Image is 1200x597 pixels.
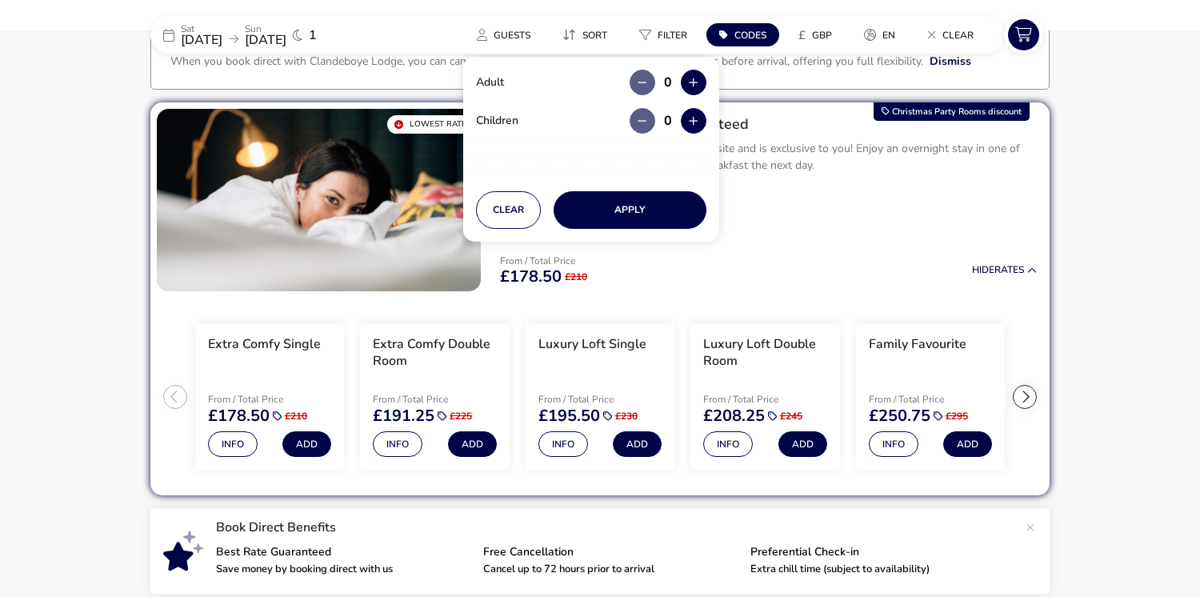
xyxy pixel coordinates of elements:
[615,411,638,421] span: £230
[464,23,543,46] button: Guests
[309,29,317,42] span: 1
[157,109,481,291] swiper-slide: 1 / 1
[373,431,422,457] button: Info
[703,395,826,404] p: From / Total Price
[930,53,971,70] button: Dismiss
[706,23,779,46] button: Codes
[786,23,851,46] naf-pibe-menu-bar-item: £GBP
[538,395,662,404] p: From / Total Price
[518,317,682,477] swiper-slide: 3 / 7
[851,23,914,46] naf-pibe-menu-bar-item: en
[245,24,286,34] p: Sun
[613,431,662,457] button: Add
[778,431,827,457] button: Add
[245,31,286,49] span: [DATE]
[914,23,993,46] naf-pibe-menu-bar-item: Clear
[972,263,994,276] span: Hide
[487,102,1050,214] div: Best Available B&B Rate GuaranteedThis offer is not available on any other website and is exclusi...
[216,521,1018,534] p: Book Direct Benefits
[476,77,517,88] label: Adult
[181,31,222,49] span: [DATE]
[500,140,1037,174] p: This offer is not available on any other website and is exclusive to you! Enjoy an overnight stay...
[483,564,738,575] p: Cancel up to 72 hours prior to arrival
[373,336,496,370] h3: Extra Comfy Double Room
[703,408,765,424] span: £208.25
[869,431,918,457] button: Info
[626,23,700,46] button: Filter
[750,564,1005,575] p: Extra chill time (subject to availability)
[703,431,753,457] button: Info
[703,336,826,370] h3: Luxury Loft Double Room
[208,395,331,404] p: From / Total Price
[538,408,600,424] span: £195.50
[706,23,786,46] naf-pibe-menu-bar-item: Codes
[565,272,587,282] span: £210
[812,29,832,42] span: GBP
[538,431,588,457] button: Info
[798,27,806,43] i: £
[851,23,908,46] button: en
[780,411,802,421] span: £245
[208,408,270,424] span: £178.50
[943,431,992,457] button: Add
[208,336,321,353] h3: Extra Comfy Single
[848,317,1013,477] swiper-slide: 5 / 7
[869,408,930,424] span: £250.75
[282,431,331,457] button: Add
[538,336,646,353] h3: Luxury Loft Single
[448,431,497,457] button: Add
[187,317,352,477] swiper-slide: 1 / 7
[373,408,434,424] span: £191.25
[285,411,307,421] span: £210
[464,23,550,46] naf-pibe-menu-bar-item: Guests
[946,411,968,421] span: £295
[216,564,470,575] p: Save money by booking direct with us
[892,106,1022,118] span: Christmas Party Rooms discount
[550,23,626,46] naf-pibe-menu-bar-item: Sort
[972,265,1037,275] button: HideRates
[476,115,531,126] label: Children
[476,191,541,229] button: Clear
[658,29,687,42] span: Filter
[786,23,845,46] button: £GBP
[869,336,966,353] h3: Family Favourite
[450,411,472,421] span: £225
[942,29,974,42] span: Clear
[750,547,1005,558] p: Preferential Check-in
[352,317,517,477] swiper-slide: 2 / 7
[914,23,986,46] button: Clear
[500,269,562,285] span: £178.50
[181,24,222,34] p: Sat
[869,395,992,404] p: From / Total Price
[734,29,766,42] span: Codes
[500,115,1037,134] h2: Best Available B&B Rate Guaranteed
[682,317,847,477] swiper-slide: 4 / 7
[626,23,706,46] naf-pibe-menu-bar-item: Filter
[150,16,390,54] div: Sat[DATE]Sun[DATE]1
[483,547,738,558] p: Free Cancellation
[882,29,895,42] span: en
[170,54,923,69] p: When you book direct with Clandeboye Lodge, you can cancel or change your booking for free up to ...
[208,431,258,457] button: Info
[1013,317,1178,477] swiper-slide: 6 / 7
[494,29,530,42] span: Guests
[582,29,607,42] span: Sort
[554,191,706,229] button: Apply
[550,23,620,46] button: Sort
[387,115,474,134] div: Lowest Rate
[373,395,496,404] p: From / Total Price
[500,256,587,266] p: From / Total Price
[216,547,470,558] p: Best Rate Guaranteed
